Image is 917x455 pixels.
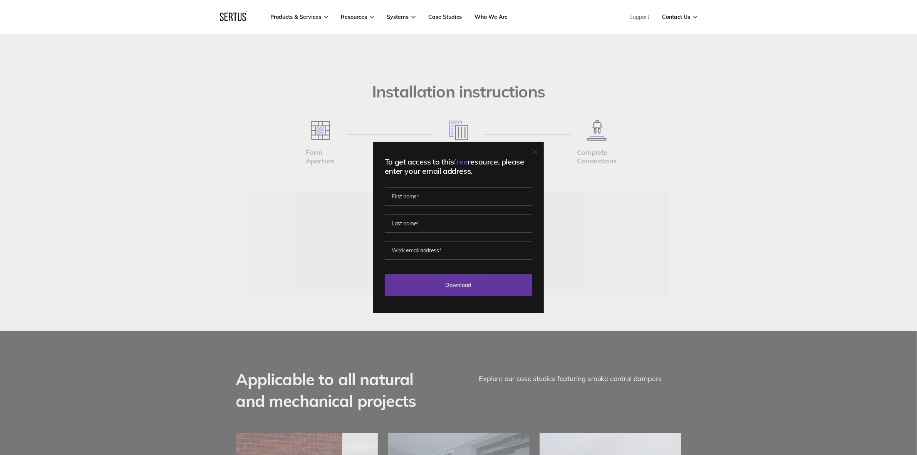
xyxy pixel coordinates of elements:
[385,187,532,206] input: First name*
[385,274,532,296] input: Download
[385,241,532,260] input: Work email address*
[387,13,416,20] a: Systems
[341,13,374,20] a: Resources
[779,366,917,455] iframe: Chat Widget
[270,13,328,20] a: Products & Services
[454,157,468,166] span: free
[662,13,697,20] a: Contact Us
[385,214,532,233] input: Last name*
[630,13,650,20] a: Support
[475,13,508,20] a: Who We Are
[428,13,462,20] a: Case Studies
[385,157,532,176] div: To get access to this resource, please enter your email address.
